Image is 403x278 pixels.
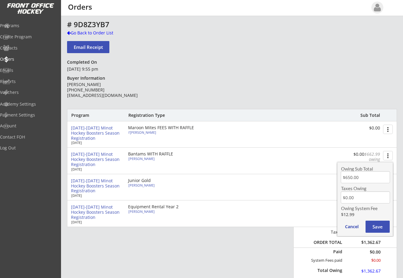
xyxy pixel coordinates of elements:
div: $0.00 [347,250,381,254]
div: Buyer Information [67,75,108,81]
button: Cancel [341,221,363,233]
div: [PERSON_NAME] [PHONE_NUMBER] [EMAIL_ADDRESS][DOMAIN_NAME] [67,82,154,98]
div: $12.99 [341,212,387,217]
div: Junior Gold [128,178,198,183]
div: [DATE]-[DATE] Minot Hockey Boosters Season Registration [71,126,123,141]
div: Completed On [67,59,100,65]
button: more_vert [383,151,393,160]
div: Owing System Fee [341,206,387,211]
div: [DATE] [71,220,120,224]
div: Absorbed into this owing [341,212,387,217]
div: $0.00 [343,126,380,131]
div: # 9D8Z3YB7 [67,21,356,28]
div: [DATE] 9:55 pm [67,66,154,72]
div: ORDER TOTAL [311,240,342,245]
div: System Fees paid [306,258,342,263]
div: Bantams WITH RAFFLE [128,152,198,156]
div: [PERSON_NAME] [128,184,196,187]
div: Taxes [311,229,342,235]
div: [DATE] [71,141,120,144]
div: Registration Type [128,113,198,118]
div: Taxes Owing [341,186,387,191]
div: I'[PERSON_NAME] [128,131,196,134]
div: Paid [314,249,342,254]
button: more_vert [383,125,393,134]
div: $0.00 [347,258,381,263]
div: [DATE]-[DATE] Minot Hockey Boosters Season Registration [71,205,123,220]
div: Owing Sub Total [341,167,387,171]
div: [PERSON_NAME] [128,210,196,213]
button: Email Receipt [67,41,109,53]
div: Total Owing [314,268,342,273]
div: Sub Total [354,113,380,118]
div: [DATE] [71,194,120,197]
div: [DATE]-[DATE] Minot Hockey Boosters Season Registration [71,152,123,167]
div: [DATE] [71,168,120,171]
button: Save [366,221,390,233]
div: Maroon Mites FEES WITH RAFFLE [128,126,198,130]
div: Go Back to Order List [67,30,129,36]
div: $1,362.67 [347,240,381,245]
div: Program [71,113,104,118]
div: $0.00 [343,152,380,162]
div: Equipment Rental Year 2 [128,205,198,209]
div: [PERSON_NAME] [128,157,196,160]
div: [DATE]-[DATE] Minot Hockey Boosters Season Registration [71,178,123,193]
font: $662.99 owing [364,151,381,162]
